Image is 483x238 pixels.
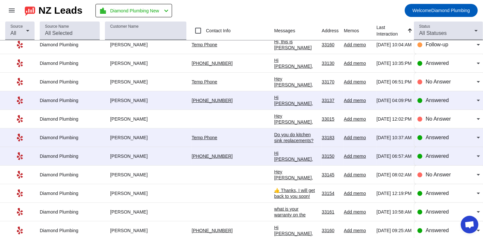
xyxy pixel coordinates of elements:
a: [PHONE_NUMBER] [192,228,233,233]
div: [PERSON_NAME] [105,153,186,159]
div: [DATE] 10:35:PM [376,60,412,66]
span: Answered [426,60,449,66]
div: Hi [PERSON_NAME], Thank you for providing your information! We'll get back to you as soon as poss... [274,57,316,104]
div: Add memo [344,42,371,48]
div: Add memo [344,60,371,66]
div: 33160 [322,228,339,233]
a: Temp Phone [192,42,217,47]
div: [PERSON_NAME] [105,228,186,233]
span: Diamond Plumbing New [110,6,159,15]
img: logo [25,5,35,16]
div: Add memo [344,135,371,141]
span: Answered [426,209,449,215]
div: Hi [PERSON_NAME], Thank you for providing your information! We'll get back to you as soon as poss... [274,95,316,141]
div: Hey [PERSON_NAME], just checking in to see if you still need help with your project. Please let m... [274,76,316,141]
mat-icon: Yelp [16,41,24,49]
div: [DATE] 10:37:AM [376,135,412,141]
div: Add memo [344,116,371,122]
span: Diamond Plumbing [413,6,470,15]
th: Address [322,21,344,40]
div: [DATE] 08:02:AM [376,172,412,178]
div: 33183 [322,135,339,141]
mat-icon: Yelp [16,171,24,179]
th: Messages [274,21,322,40]
div: Add memo [344,228,371,233]
div: [DATE] 12:02:PM [376,116,412,122]
div: Add memo [344,153,371,159]
span: All Statuses [419,30,446,36]
div: [PERSON_NAME] [105,97,186,103]
div: Hey [PERSON_NAME], just checking in to see if you still need help with your project. Please let m... [274,169,316,233]
div: [PERSON_NAME] [105,209,186,215]
div: Add memo [344,190,371,196]
a: Temp Phone [192,135,217,140]
div: Hi [PERSON_NAME], Thank you for providing your information! We'll get back to you as soon as poss... [274,150,316,197]
div: [DATE] 06:57:AM [376,153,412,159]
div: 33160 [322,42,339,48]
div: NZ Leads [38,6,82,15]
span: Follow-up [426,42,448,47]
span: No Answer [426,79,451,84]
div: Last Interaction [376,24,406,37]
span: Answered [426,228,449,233]
div: Do you do kitchen sink replacements? If so what's a quote on a job like that. Looking for somethi... [274,132,316,185]
mat-icon: chevron_left [162,7,170,15]
mat-icon: Yelp [16,115,24,123]
div: Diamond Plumbing [40,172,100,178]
div: 33161 [322,209,339,215]
span: Answered [426,97,449,103]
span: All [10,30,16,36]
a: Temp Phone [192,79,217,84]
span: Welcome [413,8,432,13]
label: Contact Info [205,27,231,34]
mat-label: Source Name [45,24,69,29]
span: Answered [426,190,449,196]
a: Open chat [461,216,478,233]
mat-icon: Yelp [16,97,24,104]
mat-label: Status [419,24,430,29]
div: Add memo [344,172,371,178]
span: No Answer [426,172,451,177]
div: Add memo [344,209,371,215]
mat-icon: location_city [99,7,107,15]
mat-label: Source [10,24,23,29]
div: Add memo [344,79,371,85]
mat-icon: Yelp [16,227,24,234]
span: Answered [426,135,449,140]
div: what is your warranty on the labor to fix tub/shower valve? [274,206,316,230]
div: Diamond Plumbing [40,60,100,66]
div: [DATE] 12:19:PM [376,190,412,196]
mat-icon: menu [8,7,16,14]
div: 33137 [322,97,339,103]
div: [PERSON_NAME] [105,135,186,141]
mat-icon: Yelp [16,208,24,216]
div: Diamond Plumbing [40,153,100,159]
div: Add memo [344,97,371,103]
div: Diamond Plumbing [40,97,100,103]
div: [PERSON_NAME] [105,79,186,85]
div: [DATE] 10:04:AM [376,42,412,48]
div: [PERSON_NAME] [105,42,186,48]
div: 33015 [322,116,339,122]
span: No Answer [426,116,451,122]
div: Diamond Plumbing [40,79,100,85]
mat-icon: Yelp [16,59,24,67]
mat-label: Customer Name [110,24,139,29]
div: [DATE] 09:25:AM [376,228,412,233]
div: Diamond Plumbing [40,135,100,141]
mat-icon: Yelp [16,152,24,160]
div: [DATE] 04:09:PM [376,97,412,103]
a: [PHONE_NUMBER] [192,61,233,66]
div: [PERSON_NAME] [105,172,186,178]
div: 33145 [322,172,339,178]
div: Diamond Plumbing [40,116,100,122]
div: [PERSON_NAME] [105,190,186,196]
div: [PERSON_NAME] [105,116,186,122]
div: Diamond Plumbing [40,228,100,233]
mat-icon: Yelp [16,189,24,197]
div: Hey [PERSON_NAME], just checking in to see if you still need help with your project. Please let m... [274,113,316,178]
div: 33154 [322,190,339,196]
div: 33130 [322,60,339,66]
span: Answered [426,153,449,159]
mat-icon: Yelp [16,78,24,86]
